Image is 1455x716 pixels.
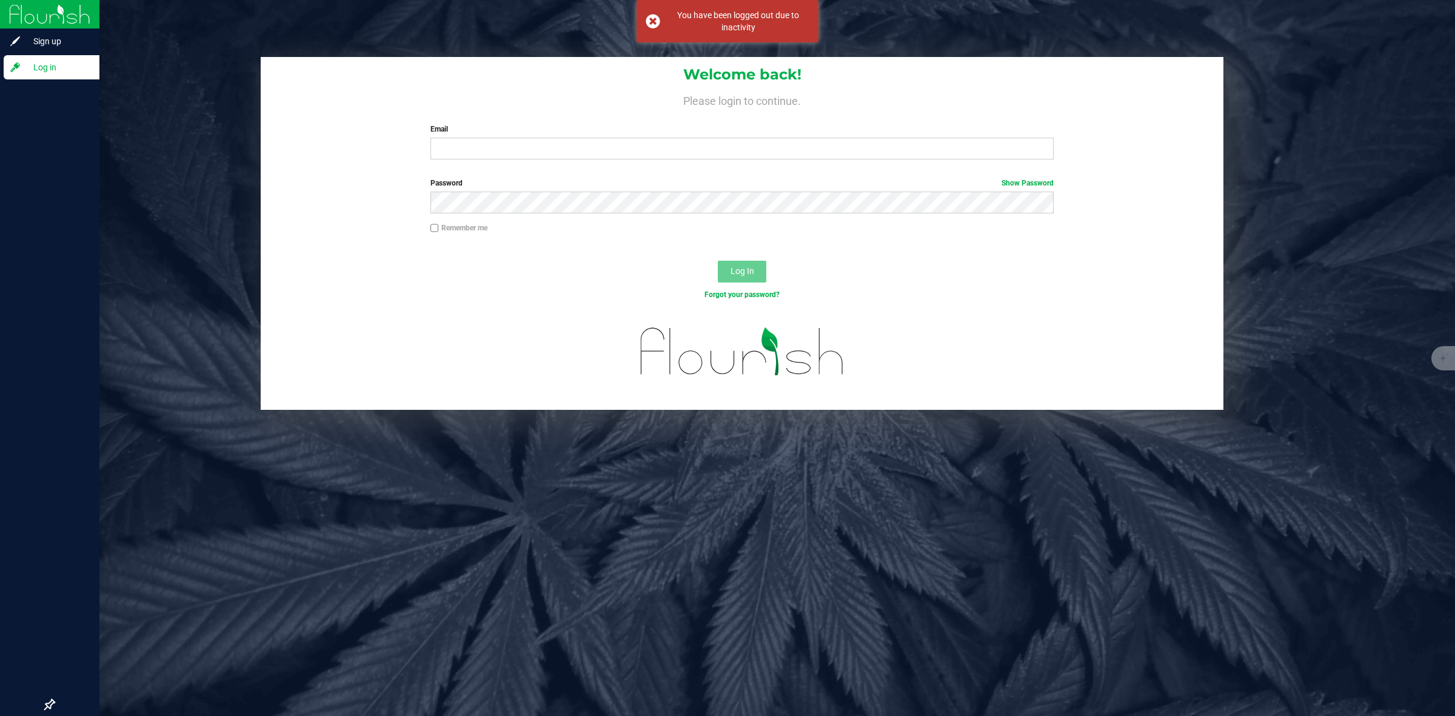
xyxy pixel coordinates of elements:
[430,224,439,232] input: Remember me
[261,67,1223,82] h1: Welcome back!
[21,60,94,75] span: Log in
[667,9,809,33] div: You have been logged out due to inactivity
[622,313,863,390] img: flourish_logo.svg
[9,35,21,47] inline-svg: Sign up
[21,34,94,49] span: Sign up
[718,261,766,283] button: Log In
[1002,179,1054,187] a: Show Password
[261,92,1223,107] h4: Please login to continue.
[731,266,754,276] span: Log In
[430,124,1054,135] label: Email
[430,222,487,233] label: Remember me
[430,179,463,187] span: Password
[9,61,21,73] inline-svg: Log in
[704,290,780,299] a: Forgot your password?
